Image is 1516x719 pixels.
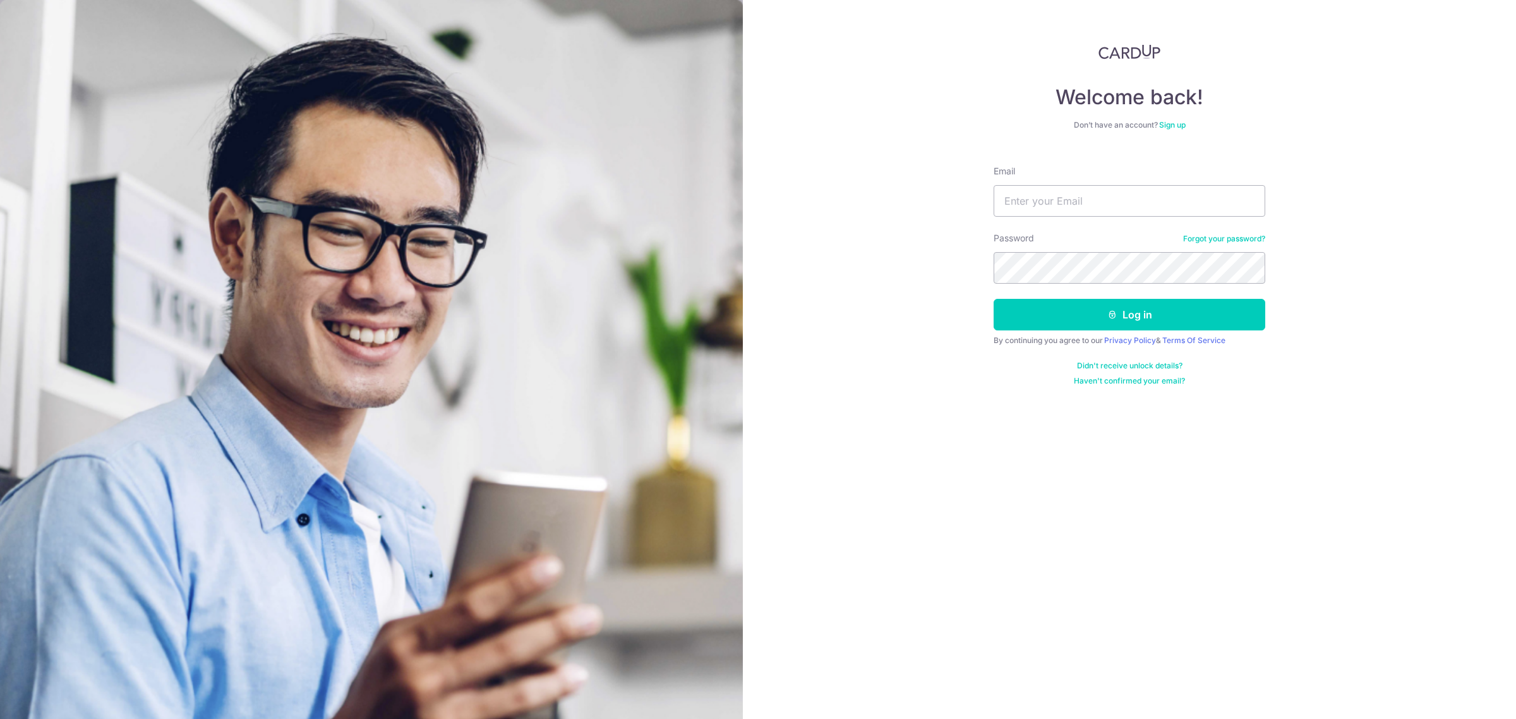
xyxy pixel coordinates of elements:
[994,232,1034,245] label: Password
[1159,120,1186,130] a: Sign up
[1077,361,1182,371] a: Didn't receive unlock details?
[1104,335,1156,345] a: Privacy Policy
[994,165,1015,178] label: Email
[994,335,1265,346] div: By continuing you agree to our &
[1162,335,1225,345] a: Terms Of Service
[994,185,1265,217] input: Enter your Email
[994,85,1265,110] h4: Welcome back!
[1183,234,1265,244] a: Forgot your password?
[994,120,1265,130] div: Don’t have an account?
[994,299,1265,330] button: Log in
[1098,44,1160,59] img: CardUp Logo
[1074,376,1185,386] a: Haven't confirmed your email?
